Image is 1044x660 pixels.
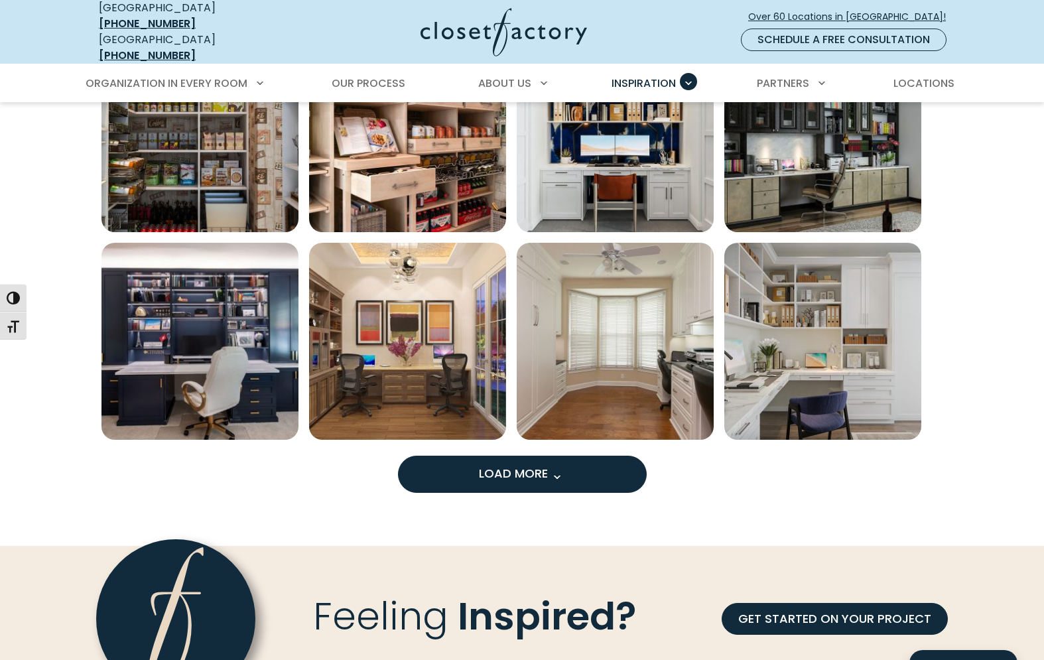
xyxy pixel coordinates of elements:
a: Open inspiration gallery to preview enlarged image [101,243,298,440]
button: Load more inspiration gallery images [398,456,647,493]
span: Partners [757,76,809,91]
span: Inspired? [458,590,636,643]
a: GET STARTED ON YOUR PROJECT [722,603,948,635]
img: Home office wall unit with rolling ladder, glass panel doors, and integrated LED lighting. [724,35,921,232]
span: Inspiration [612,76,676,91]
img: Walk-in pantry with corner shelving and pull-out trash cans. [101,35,298,232]
span: Load More [479,465,565,482]
span: About Us [478,76,531,91]
a: Over 60 Locations in [GEOGRAPHIC_DATA]! [748,5,957,29]
div: [GEOGRAPHIC_DATA] [99,32,291,64]
img: Home office with built-in wall bed to transform space into guest room. Dual work stations built i... [517,243,714,440]
span: Organization in Every Room [86,76,247,91]
img: Built-in desk with side full height cabinets and open book shelving with LED light strips. [101,243,298,440]
span: Locations [893,76,954,91]
a: Open inspiration gallery to preview enlarged image [309,35,506,232]
img: Home office cabinetry in Rocky Mountain melamine with dual work stations and glass paneled doors. [309,243,506,440]
a: Open inspiration gallery to preview enlarged image [517,35,714,232]
a: Open inspiration gallery to preview enlarged image [724,35,921,232]
img: Maple walk-in pantry with cutting board cart. [309,35,506,232]
a: Open inspiration gallery to preview enlarged image [517,243,714,440]
span: Our Process [332,76,405,91]
span: Feeling [313,590,448,643]
a: Open inspiration gallery to preview enlarged image [724,243,921,440]
img: Closet Factory Logo [421,8,587,56]
a: [PHONE_NUMBER] [99,48,196,63]
span: Over 60 Locations in [GEOGRAPHIC_DATA]! [748,10,956,24]
img: Built-in work station into closet with open shelving and integrated LED lighting. [517,35,714,232]
a: [PHONE_NUMBER] [99,16,196,31]
nav: Primary Menu [76,65,968,102]
a: Open inspiration gallery to preview enlarged image [101,35,298,232]
a: Open inspiration gallery to preview enlarged image [309,243,506,440]
img: Home office with concealed built-in wall bed, wraparound desk, and open shelving. [724,243,921,440]
a: Schedule a Free Consultation [741,29,946,51]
